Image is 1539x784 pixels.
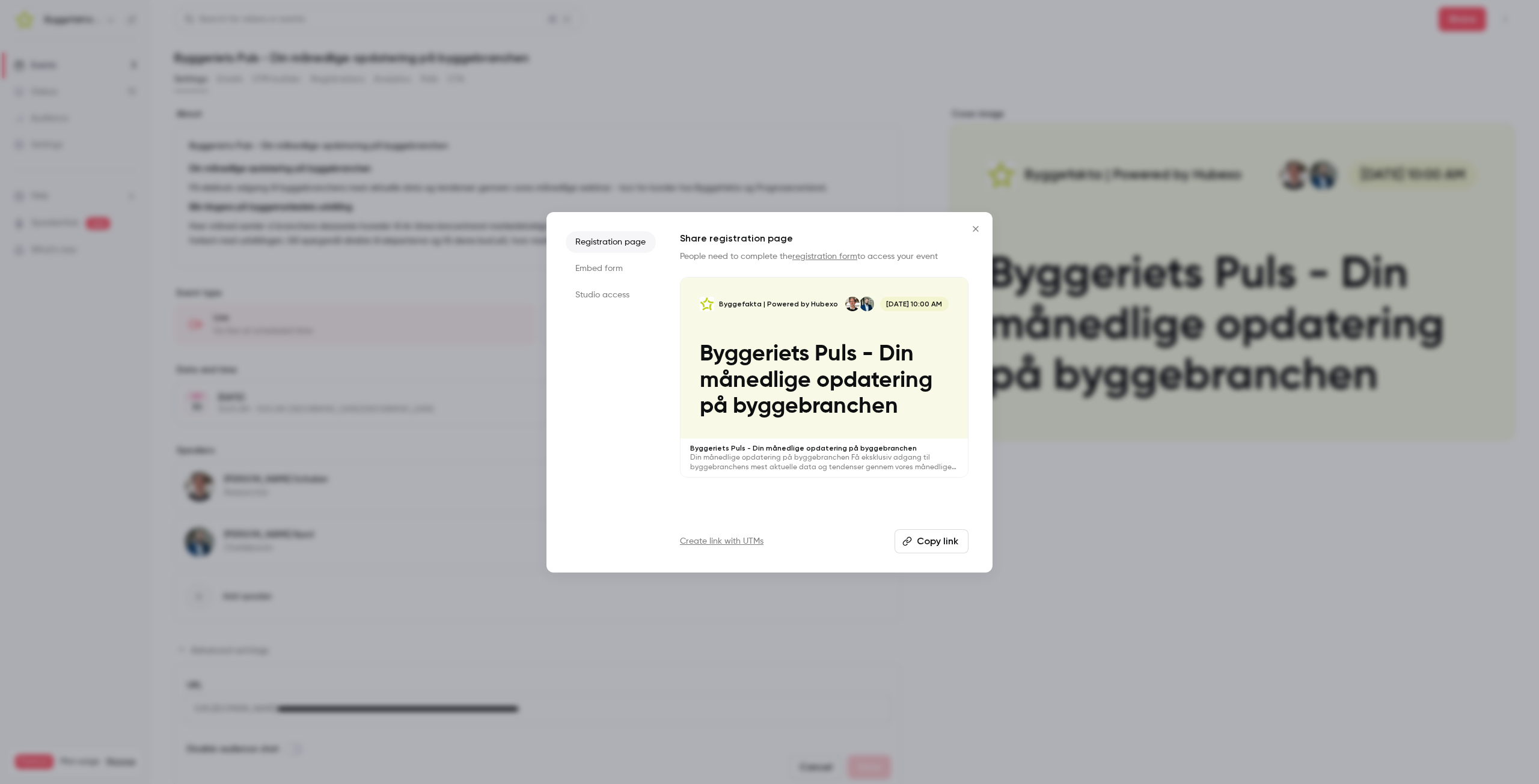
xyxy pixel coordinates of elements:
a: Create link with UTMs [680,535,763,547]
p: Byggeriets Puls - Din månedlige opdatering på byggebranchen [690,443,958,453]
p: Byggefakta | Powered by Hubexo [719,299,838,309]
img: Rasmus Schulian [845,297,860,311]
img: Martin Kyed [860,297,874,311]
p: Byggeriets Puls - Din månedlige opdatering på byggebranchen [700,341,949,419]
p: Din månedlige opdatering på byggebranchen Få eksklusiv adgang til byggebranchens mest aktuelle da... [690,453,958,472]
a: Byggeriets Puls - Din månedlige opdatering på byggebranchenByggefakta | Powered by HubexoMartin K... [680,277,968,478]
li: Registration page [566,231,656,253]
h1: Share registration page [680,231,968,246]
img: Byggeriets Puls - Din månedlige opdatering på byggebranchen [700,297,714,311]
p: People need to complete the to access your event [680,251,968,263]
span: [DATE] 10:00 AM [880,297,949,311]
a: registration form [792,252,857,261]
button: Copy link [895,529,968,553]
li: Studio access [566,284,656,306]
li: Embed form [566,258,656,279]
button: Close [964,217,988,241]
